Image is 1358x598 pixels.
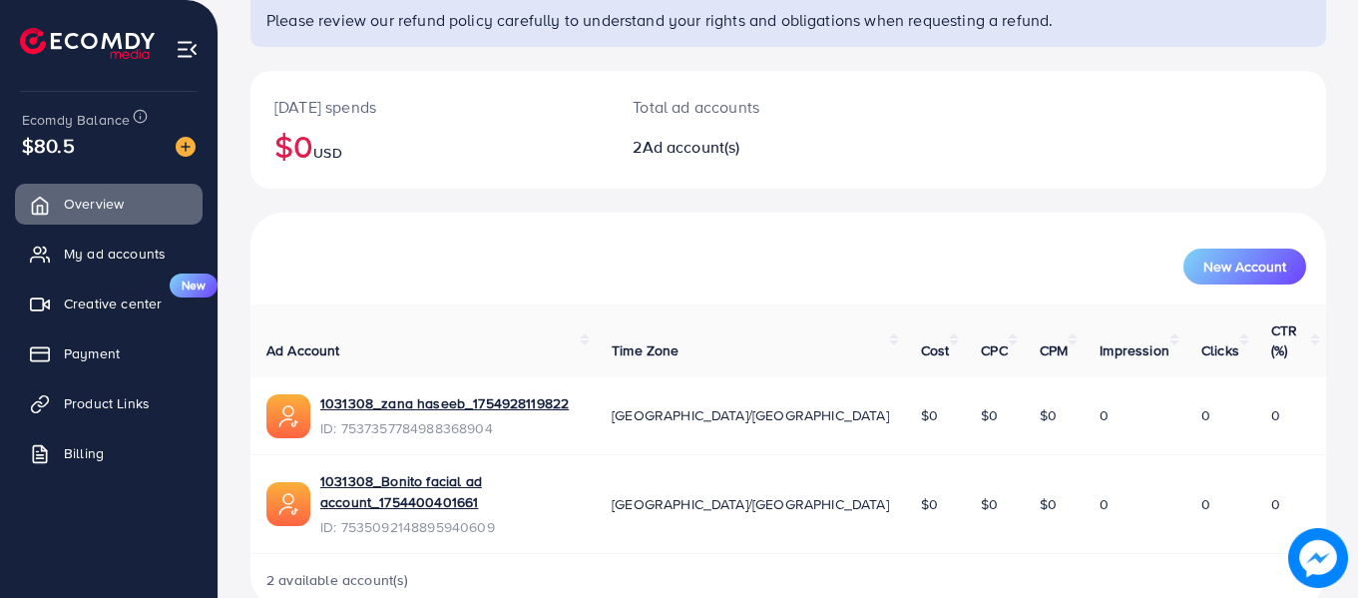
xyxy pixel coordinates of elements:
[981,494,998,514] span: $0
[1100,494,1109,514] span: 0
[320,471,580,512] a: 1031308_Bonito facial ad account_1754400401661
[643,136,740,158] span: Ad account(s)
[176,137,196,157] img: image
[20,28,155,59] img: logo
[274,95,585,119] p: [DATE] spends
[64,294,162,313] span: Creative center
[633,95,854,119] p: Total ad accounts
[15,184,203,224] a: Overview
[612,340,679,360] span: Time Zone
[1271,405,1280,425] span: 0
[22,110,130,130] span: Ecomdy Balance
[266,8,1314,32] p: Please review our refund policy carefully to understand your rights and obligations when requesti...
[64,244,166,264] span: My ad accounts
[15,284,203,323] a: Creative centerNew
[1040,405,1057,425] span: $0
[22,131,75,160] span: $80.5
[1040,340,1068,360] span: CPM
[1201,494,1210,514] span: 0
[176,38,199,61] img: menu
[274,127,585,165] h2: $0
[921,494,938,514] span: $0
[1271,320,1297,360] span: CTR (%)
[1203,260,1286,274] span: New Account
[981,405,998,425] span: $0
[313,143,341,163] span: USD
[1288,528,1348,588] img: image
[64,443,104,463] span: Billing
[981,340,1007,360] span: CPC
[266,482,310,526] img: ic-ads-acc.e4c84228.svg
[633,138,854,157] h2: 2
[1201,405,1210,425] span: 0
[1201,340,1239,360] span: Clicks
[64,343,120,363] span: Payment
[170,274,218,298] span: New
[1100,340,1169,360] span: Impression
[266,570,409,590] span: 2 available account(s)
[1040,494,1057,514] span: $0
[320,393,569,413] a: 1031308_zana haseeb_1754928119822
[15,234,203,274] a: My ad accounts
[64,393,150,413] span: Product Links
[921,340,950,360] span: Cost
[612,494,889,514] span: [GEOGRAPHIC_DATA]/[GEOGRAPHIC_DATA]
[266,340,340,360] span: Ad Account
[15,433,203,473] a: Billing
[1271,494,1280,514] span: 0
[921,405,938,425] span: $0
[64,194,124,214] span: Overview
[266,394,310,438] img: ic-ads-acc.e4c84228.svg
[320,418,569,438] span: ID: 7537357784988368904
[15,333,203,373] a: Payment
[320,517,580,537] span: ID: 7535092148895940609
[1183,249,1306,285] button: New Account
[15,383,203,423] a: Product Links
[1100,405,1109,425] span: 0
[612,405,889,425] span: [GEOGRAPHIC_DATA]/[GEOGRAPHIC_DATA]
